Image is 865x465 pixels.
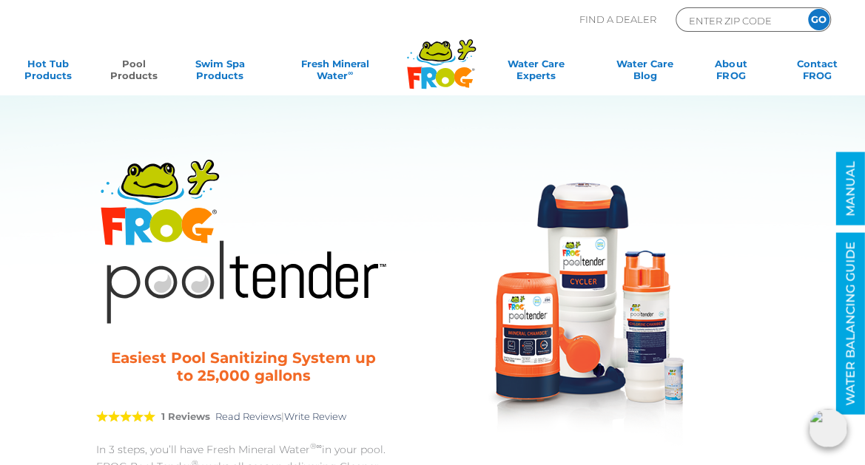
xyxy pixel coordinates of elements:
a: Write Review [284,410,346,422]
a: WATER BALANCING GUIDE [836,233,865,415]
sup: ®∞ [310,441,323,451]
a: MANUAL [836,152,865,225]
a: Swim SpaProducts [186,58,253,87]
sup: ∞ [348,69,353,77]
a: AboutFROG [698,58,764,87]
span: 5 [96,410,155,422]
strong: 1 Reviews [161,410,210,422]
a: Hot TubProducts [15,58,81,87]
img: openIcon [809,409,847,447]
a: Water CareBlog [611,58,678,87]
div: | [96,393,391,441]
a: Fresh MineralWater∞ [272,58,397,87]
img: Product Logo [96,153,391,327]
input: Zip Code Form [687,12,787,29]
a: Water CareExperts [479,58,592,87]
p: Find A Dealer [579,7,656,32]
input: GO [808,9,829,30]
h3: Easiest Pool Sanitizing System up to 25,000 gallons [111,349,377,384]
a: Read Reviews [215,410,281,422]
a: ContactFROG [784,58,850,87]
a: PoolProducts [101,58,167,87]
